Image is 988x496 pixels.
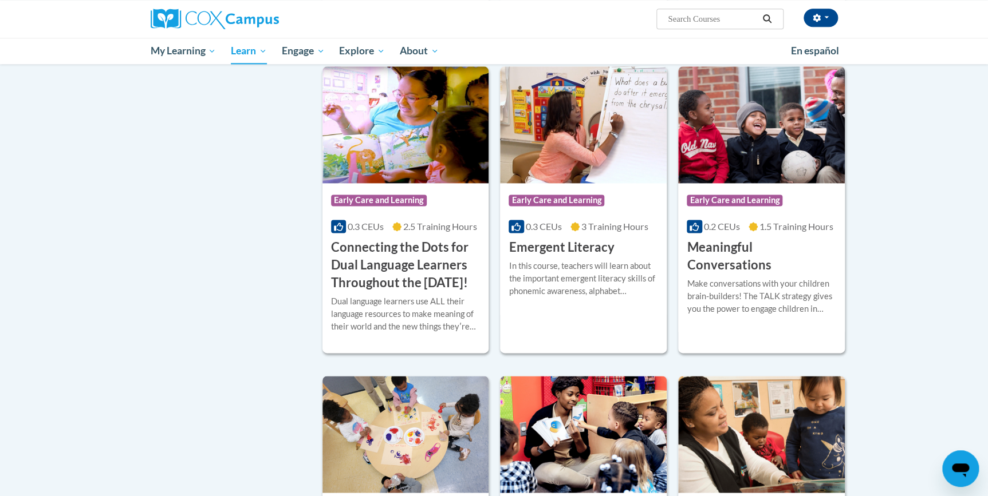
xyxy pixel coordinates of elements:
[400,44,439,58] span: About
[500,66,667,183] img: Course Logo
[526,221,562,232] span: 0.3 CEUs
[348,221,384,232] span: 0.3 CEUs
[322,66,489,183] img: Course Logo
[332,38,392,64] a: Explore
[678,376,845,493] img: Course Logo
[804,9,838,27] button: Account Settings
[758,12,776,26] button: Search
[500,66,667,353] a: Course LogoEarly Care and Learning0.3 CEUs3 Training Hours Emergent LiteracyIn this course, teach...
[509,195,604,206] span: Early Care and Learning
[509,260,658,297] div: In this course, teachers will learn about the important emergent literacy skills of phonemic awar...
[231,44,267,58] span: Learn
[143,38,224,64] a: My Learning
[322,66,489,353] a: Course LogoEarly Care and Learning0.3 CEUs2.5 Training Hours Connecting the Dots for Dual Languag...
[509,239,614,256] h3: Emergent Literacy
[282,44,325,58] span: Engage
[667,12,758,26] input: Search Courses
[678,66,845,183] img: Course Logo
[392,38,446,64] a: About
[331,295,481,333] div: Dual language learners use ALL their language resources to make meaning of their world and the ne...
[151,9,279,29] img: Cox Campus
[331,195,427,206] span: Early Care and Learning
[687,239,836,274] h3: Meaningful Conversations
[687,277,836,315] div: Make conversations with your children brain-builders! The TALK strategy gives you the power to en...
[500,376,667,493] img: Course Logo
[339,44,385,58] span: Explore
[403,221,477,232] span: 2.5 Training Hours
[678,66,845,353] a: Course LogoEarly Care and Learning0.2 CEUs1.5 Training Hours Meaningful ConversationsMake convers...
[581,221,648,232] span: 3 Training Hours
[331,239,481,291] h3: Connecting the Dots for Dual Language Learners Throughout the [DATE]!
[322,376,489,493] img: Course Logo
[151,9,368,29] a: Cox Campus
[704,221,740,232] span: 0.2 CEUs
[759,221,833,232] span: 1.5 Training Hours
[133,38,855,64] div: Main menu
[942,450,979,487] iframe: Button to launch messaging window
[687,195,782,206] span: Early Care and Learning
[784,39,847,63] a: En español
[150,44,216,58] span: My Learning
[223,38,274,64] a: Learn
[274,38,332,64] a: Engage
[791,45,839,57] span: En español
